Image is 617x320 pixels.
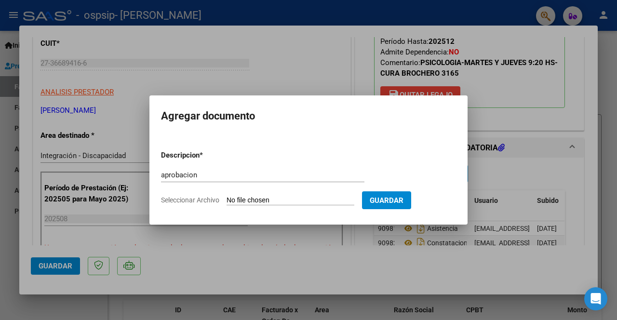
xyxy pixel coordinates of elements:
[362,191,411,209] button: Guardar
[161,196,219,204] span: Seleccionar Archivo
[584,287,607,310] div: Open Intercom Messenger
[161,107,456,125] h2: Agregar documento
[370,196,403,205] span: Guardar
[161,150,250,161] p: Descripcion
